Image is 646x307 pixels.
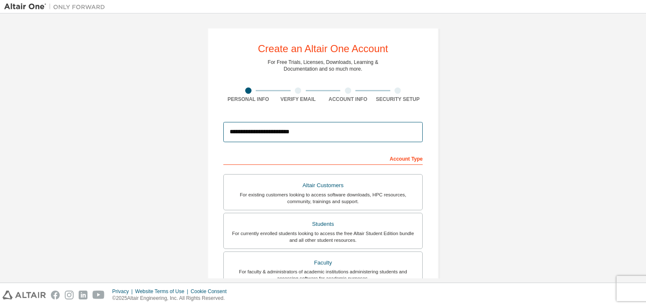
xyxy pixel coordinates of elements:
div: Students [229,218,417,230]
img: linkedin.svg [79,291,87,299]
div: Security Setup [373,96,423,103]
div: For Free Trials, Licenses, Downloads, Learning & Documentation and so much more. [268,59,379,72]
img: instagram.svg [65,291,74,299]
img: Altair One [4,3,109,11]
div: Cookie Consent [191,288,231,295]
div: Account Type [223,151,423,165]
p: © 2025 Altair Engineering, Inc. All Rights Reserved. [112,295,232,302]
div: Altair Customers [229,180,417,191]
div: Website Terms of Use [135,288,191,295]
div: Faculty [229,257,417,269]
img: altair_logo.svg [3,291,46,299]
div: For faculty & administrators of academic institutions administering students and accessing softwa... [229,268,417,282]
div: Personal Info [223,96,273,103]
img: youtube.svg [93,291,105,299]
img: facebook.svg [51,291,60,299]
div: Privacy [112,288,135,295]
div: For existing customers looking to access software downloads, HPC resources, community, trainings ... [229,191,417,205]
div: Create an Altair One Account [258,44,388,54]
div: Verify Email [273,96,323,103]
div: For currently enrolled students looking to access the free Altair Student Edition bundle and all ... [229,230,417,243]
div: Account Info [323,96,373,103]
